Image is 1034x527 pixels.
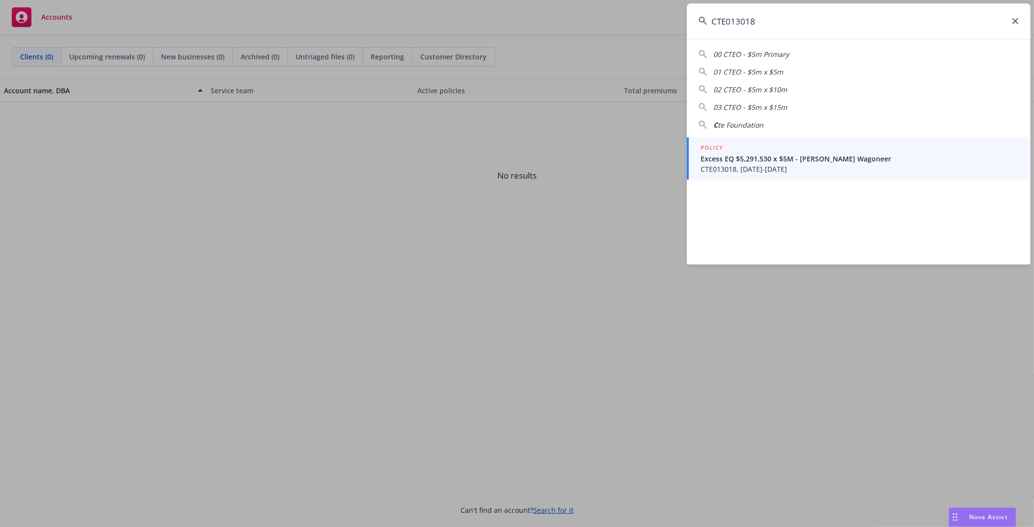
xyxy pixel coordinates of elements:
div: Drag to move [949,508,961,527]
span: te Foundation [718,120,763,130]
a: POLICYExcess EQ $5,291,530 x $5M - [PERSON_NAME] WagoneerCTE013018, [DATE]-[DATE] [687,137,1031,180]
span: 02 CTEO - $5m x $10m [713,85,787,94]
span: CTE013018, [DATE]-[DATE] [701,164,1019,174]
h5: POLICY [701,143,723,153]
input: Search... [687,3,1031,39]
span: Nova Assist [969,513,1008,521]
span: Excess EQ $5,291,530 x $5M - [PERSON_NAME] Wagoneer [701,154,1019,164]
span: 01 CTEO - $5m x $5m [713,67,783,77]
span: 03 CTEO - $5m x $15m [713,103,787,112]
span: C [713,120,718,130]
span: 00 CTEO - $5m Primary [713,50,789,59]
button: Nova Assist [949,507,1016,527]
